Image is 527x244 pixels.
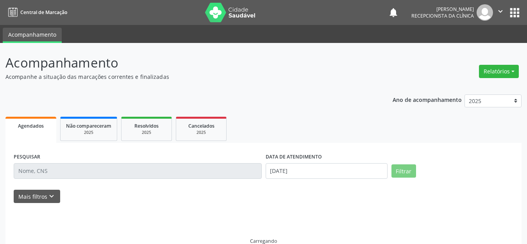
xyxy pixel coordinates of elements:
p: Acompanhe a situação das marcações correntes e finalizadas [5,73,367,81]
input: Selecione um intervalo [266,163,388,179]
div: 2025 [127,130,166,135]
span: Cancelados [188,123,214,129]
button: apps [508,6,522,20]
span: Recepcionista da clínica [411,12,474,19]
a: Acompanhamento [3,28,62,43]
span: Agendados [18,123,44,129]
label: PESQUISAR [14,151,40,163]
button: Mais filtroskeyboard_arrow_down [14,190,60,203]
div: [PERSON_NAME] [411,6,474,12]
a: Central de Marcação [5,6,67,19]
div: 2025 [66,130,111,135]
input: Nome, CNS [14,163,262,179]
button: notifications [388,7,399,18]
i:  [496,7,505,16]
button: Relatórios [479,65,519,78]
i: keyboard_arrow_down [47,192,56,201]
span: Não compareceram [66,123,111,129]
button:  [493,4,508,21]
span: Resolvidos [134,123,159,129]
button: Filtrar [391,164,416,178]
span: Central de Marcação [20,9,67,16]
img: img [477,4,493,21]
p: Acompanhamento [5,53,367,73]
label: DATA DE ATENDIMENTO [266,151,322,163]
p: Ano de acompanhamento [393,94,462,104]
div: 2025 [182,130,221,135]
